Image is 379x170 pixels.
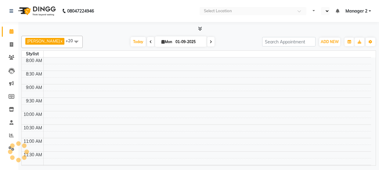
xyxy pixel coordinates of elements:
[174,37,204,46] input: 2025-09-01
[321,39,339,44] span: ADD NEW
[16,2,57,20] img: logo
[160,39,174,44] span: Mon
[22,111,43,118] div: 10:00 AM
[66,38,78,43] span: +20
[67,2,94,20] b: 08047224946
[131,37,146,46] span: Today
[22,51,43,57] div: Stylist
[22,138,43,145] div: 11:00 AM
[22,125,43,131] div: 10:30 AM
[319,38,340,46] button: ADD NEW
[25,98,43,104] div: 9:30 AM
[204,8,232,14] div: Select Location
[25,71,43,77] div: 8:30 AM
[262,37,316,46] input: Search Appointment
[25,84,43,91] div: 9:00 AM
[345,8,367,14] span: Manager 2
[27,39,60,43] span: [PERSON_NAME]
[25,57,43,64] div: 8:00 AM
[60,39,63,43] a: x
[22,152,43,158] div: 11:30 AM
